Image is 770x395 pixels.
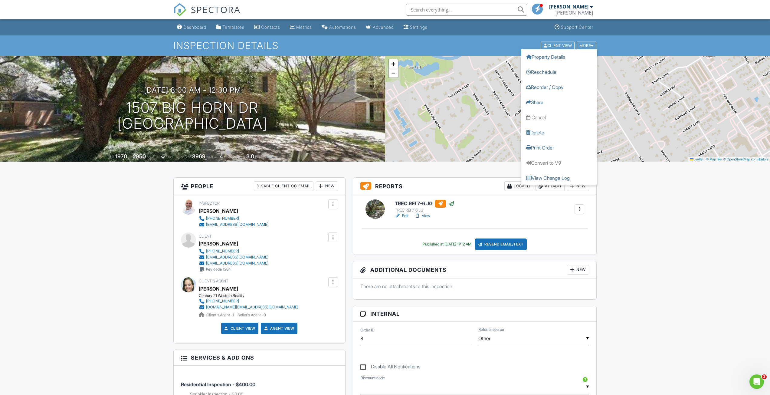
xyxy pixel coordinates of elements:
a: View Change Log [521,170,597,185]
div: [PHONE_NUMBER] [206,216,239,221]
div: Automations [329,25,356,30]
h3: Additional Documents [353,261,597,278]
label: Discount code [360,375,385,381]
div: [PERSON_NAME] [549,4,588,10]
a: [DOMAIN_NAME][EMAIL_ADDRESS][DOMAIN_NAME] [199,304,298,310]
a: Dashboard [175,22,209,33]
span: Residential Inspection - $400.00 [181,381,255,387]
div: Disable Client CC Email [254,181,313,191]
span: Built [108,155,114,159]
div: Metrics [296,25,312,30]
a: View [414,213,430,219]
a: Print Order [521,140,597,155]
a: Support Center [552,22,596,33]
div: [EMAIL_ADDRESS][DOMAIN_NAME] [206,261,268,266]
div: [EMAIL_ADDRESS][DOMAIN_NAME] [206,222,268,227]
a: Delete [521,125,597,140]
span: bathrooms [255,155,272,159]
a: © OpenStreetMap contributors [723,157,768,161]
span: Lot Size [179,155,191,159]
div: More [577,41,596,50]
span: sq.ft. [206,155,214,159]
div: Cancel [532,114,546,120]
h6: TREC REI 7-6 JG [395,200,454,208]
a: Automations (Basic) [319,22,359,33]
strong: 0 [264,313,266,317]
div: New [567,265,589,275]
a: Convert to V9 [521,155,597,170]
a: [PHONE_NUMBER] [199,248,268,254]
span: Client's Agent - [206,313,235,317]
span: Client's Agent [199,279,228,283]
div: [EMAIL_ADDRESS][DOMAIN_NAME] [206,255,268,260]
a: Property Details [521,49,597,64]
a: Zoom in [389,59,398,68]
a: Settings [401,22,430,33]
a: Reorder / Copy [521,79,597,94]
div: Dashboard [183,25,206,30]
a: [PHONE_NUMBER] [199,216,268,222]
div: Resend Email/Text [475,239,527,250]
span: sq. ft. [147,155,155,159]
p: There are no attachments to this inspection. [360,283,589,290]
label: Order ID [360,328,375,333]
h3: Reports [353,178,597,195]
div: 3.0 [246,153,254,160]
a: [PHONE_NUMBER] [199,298,298,304]
div: [PHONE_NUMBER] [206,249,239,254]
span: 2 [762,374,767,379]
div: Support Center [561,25,593,30]
a: [EMAIL_ADDRESS][DOMAIN_NAME] [199,222,268,228]
a: [PERSON_NAME] [199,284,238,293]
a: [EMAIL_ADDRESS][DOMAIN_NAME] [199,254,268,260]
div: Templates [222,25,244,30]
img: The Best Home Inspection Software - Spectora [173,3,187,16]
div: Client View [541,41,575,50]
h3: Internal [353,306,597,322]
div: [PERSON_NAME] [199,206,238,216]
div: 2950 [133,153,146,160]
a: Zoom out [389,68,398,77]
iframe: Intercom live chat [749,374,764,389]
div: Attach [536,181,565,191]
div: [PHONE_NUMBER] [206,299,239,304]
a: Templates [214,22,247,33]
span: Client [199,234,212,239]
div: Published at [DATE] 11:12 AM [423,242,471,247]
h3: Services & Add ons [174,350,345,366]
a: Metrics [287,22,314,33]
a: SPECTORA [173,8,241,21]
a: Edit [395,213,408,219]
label: Disable All Notifications [360,364,421,371]
h3: People [174,178,345,195]
div: Locked [504,181,533,191]
a: TREC REI 7-6 JG TREC REI 7-6 JG [395,200,454,213]
a: Client View [223,325,255,331]
a: Client View [540,43,576,48]
h1: 1507 Big Horn Dr [GEOGRAPHIC_DATA] [117,100,267,132]
a: Advanced [363,22,396,33]
div: 4 [220,153,223,160]
div: Jesse Guzman [555,10,593,16]
div: Advanced [373,25,394,30]
div: Key code 1264 [206,267,231,272]
strong: 1 [233,313,234,317]
div: Settings [410,25,428,30]
div: TREC REI 7-6 JG [395,208,454,213]
div: Century 21 Western Reality [199,293,303,298]
div: [DOMAIN_NAME][EMAIL_ADDRESS][DOMAIN_NAME] [206,305,298,310]
div: [PERSON_NAME] [199,239,238,248]
span: slab [166,155,173,159]
div: New [567,181,589,191]
span: SPECTORA [191,3,241,16]
div: New [316,181,338,191]
a: Contacts [252,22,283,33]
a: Share [521,94,597,110]
a: [EMAIL_ADDRESS][DOMAIN_NAME] [199,260,268,266]
h1: Inspection Details [173,40,597,51]
div: 1970 [115,153,127,160]
a: Reschedule [521,64,597,79]
span: − [391,69,395,77]
a: © MapTiler [706,157,722,161]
